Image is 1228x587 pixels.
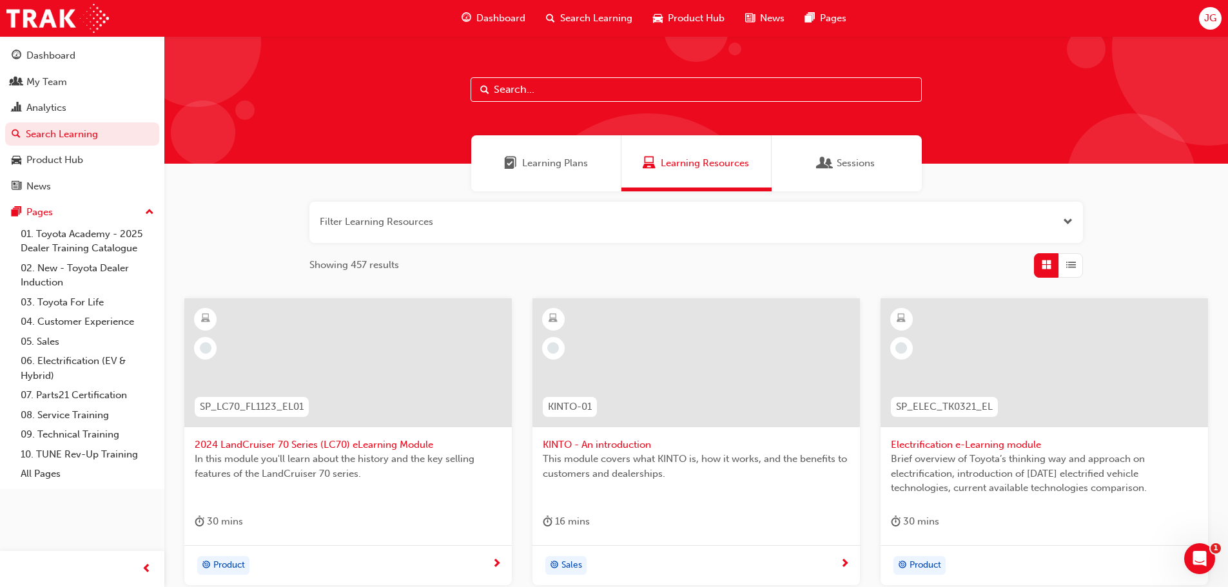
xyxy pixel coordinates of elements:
[202,557,211,574] span: target-icon
[1204,11,1216,26] span: JG
[6,4,109,33] img: Trak
[15,385,159,405] a: 07. Parts21 Certification
[5,96,159,120] a: Analytics
[735,5,795,32] a: news-iconNews
[898,557,907,574] span: target-icon
[15,445,159,465] a: 10. TUNE Rev-Up Training
[543,438,850,452] span: KINTO - An introduction
[15,405,159,425] a: 08. Service Training
[548,399,592,414] span: KINTO-01
[12,77,21,88] span: people-icon
[543,514,590,530] div: 16 mins
[760,11,785,26] span: News
[896,399,993,414] span: SP_ELEC_TK0321_EL
[668,11,725,26] span: Product Hub
[5,44,159,68] a: Dashboard
[891,514,939,530] div: 30 mins
[5,122,159,146] a: Search Learning
[661,156,749,171] span: Learning Resources
[195,514,243,530] div: 30 mins
[837,156,875,171] span: Sessions
[195,514,204,530] span: duration-icon
[201,311,210,327] span: learningResourceType_ELEARNING-icon
[1211,543,1221,553] span: 1
[184,298,512,586] a: SP_LC70_FL1123_EL012024 LandCruiser 70 Series (LC70) eLearning ModuleIn this module you'll learn ...
[840,559,850,570] span: next-icon
[653,10,663,26] span: car-icon
[26,75,67,90] div: My Team
[451,5,536,32] a: guage-iconDashboard
[910,558,941,573] span: Product
[26,101,66,115] div: Analytics
[1066,258,1076,273] span: List
[200,399,304,414] span: SP_LC70_FL1123_EL01
[309,258,399,273] span: Showing 457 results
[819,156,832,171] span: Sessions
[12,50,21,62] span: guage-icon
[492,559,502,570] span: next-icon
[522,156,588,171] span: Learning Plans
[26,179,51,194] div: News
[504,156,517,171] span: Learning Plans
[471,77,922,102] input: Search...
[1042,258,1051,273] span: Grid
[142,561,151,577] span: prev-icon
[561,558,582,573] span: Sales
[621,135,772,191] a: Learning ResourcesLearning Resources
[895,342,907,354] span: learningRecordVerb_NONE-icon
[12,155,21,166] span: car-icon
[532,298,860,586] a: KINTO-01KINTO - An introductionThis module covers what KINTO is, how it works, and the benefits t...
[881,298,1208,586] a: SP_ELEC_TK0321_ELElectrification e-Learning moduleBrief overview of Toyota’s thinking way and app...
[145,204,154,221] span: up-icon
[5,200,159,224] button: Pages
[15,293,159,313] a: 03. Toyota For Life
[12,102,21,114] span: chart-icon
[536,5,643,32] a: search-iconSearch Learning
[772,135,922,191] a: SessionsSessions
[26,153,83,168] div: Product Hub
[549,311,558,327] span: learningResourceType_ELEARNING-icon
[12,207,21,218] span: pages-icon
[820,11,846,26] span: Pages
[1063,215,1073,229] button: Open the filter
[26,48,75,63] div: Dashboard
[560,11,632,26] span: Search Learning
[745,10,755,26] span: news-icon
[15,464,159,484] a: All Pages
[5,175,159,198] a: News
[1184,543,1215,574] iframe: Intercom live chat
[15,351,159,385] a: 06. Electrification (EV & Hybrid)
[476,11,525,26] span: Dashboard
[897,311,906,327] span: learningResourceType_ELEARNING-icon
[15,332,159,352] a: 05. Sales
[15,258,159,293] a: 02. New - Toyota Dealer Induction
[462,10,471,26] span: guage-icon
[195,438,502,452] span: 2024 LandCruiser 70 Series (LC70) eLearning Module
[1199,7,1222,30] button: JG
[643,156,656,171] span: Learning Resources
[795,5,857,32] a: pages-iconPages
[891,438,1198,452] span: Electrification e-Learning module
[200,342,211,354] span: learningRecordVerb_NONE-icon
[480,82,489,97] span: Search
[5,148,159,172] a: Product Hub
[15,425,159,445] a: 09. Technical Training
[547,342,559,354] span: learningRecordVerb_NONE-icon
[5,41,159,200] button: DashboardMy TeamAnalyticsSearch LearningProduct HubNews
[543,452,850,481] span: This module covers what KINTO is, how it works, and the benefits to customers and dealerships.
[471,135,621,191] a: Learning PlansLearning Plans
[12,129,21,140] span: search-icon
[12,181,21,193] span: news-icon
[15,312,159,332] a: 04. Customer Experience
[550,557,559,574] span: target-icon
[546,10,555,26] span: search-icon
[891,514,901,530] span: duration-icon
[213,558,245,573] span: Product
[643,5,735,32] a: car-iconProduct Hub
[26,205,53,220] div: Pages
[543,514,552,530] span: duration-icon
[805,10,815,26] span: pages-icon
